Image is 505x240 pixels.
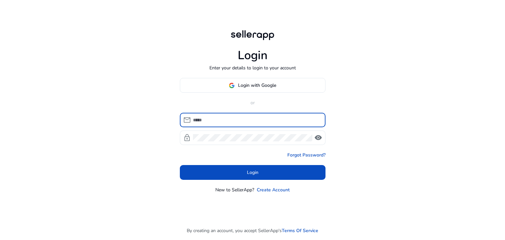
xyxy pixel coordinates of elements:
[287,152,325,158] a: Forgot Password?
[209,64,296,71] p: Enter your details to login to your account
[257,186,290,193] a: Create Account
[215,186,254,193] p: New to SellerApp?
[180,78,325,93] button: Login with Google
[229,83,235,88] img: google-logo.svg
[180,99,325,106] p: or
[247,169,258,176] span: Login
[183,116,191,124] span: mail
[238,48,268,62] h1: Login
[314,134,322,142] span: visibility
[180,165,325,180] button: Login
[183,134,191,142] span: lock
[282,227,318,234] a: Terms Of Service
[238,82,276,89] span: Login with Google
